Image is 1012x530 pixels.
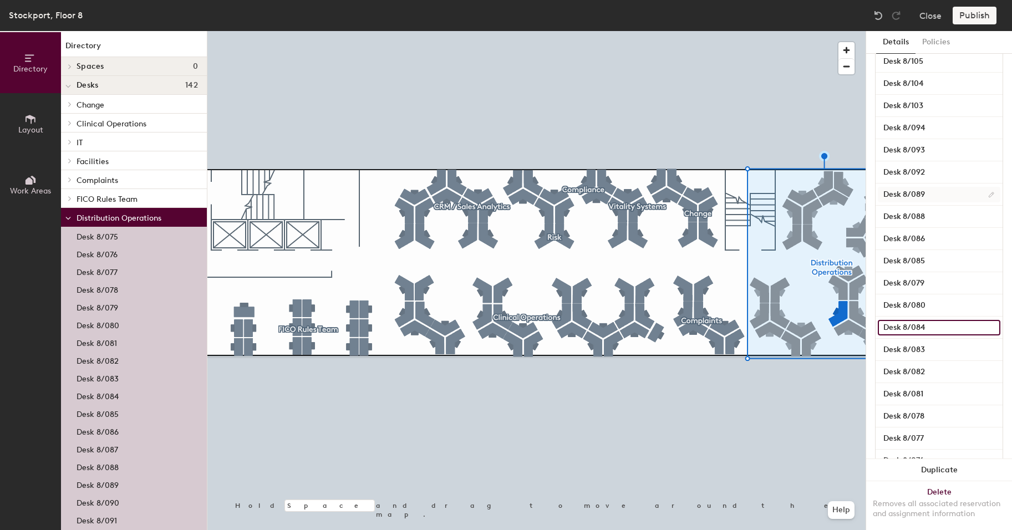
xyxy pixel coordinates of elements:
[878,276,1000,291] input: Unnamed desk
[77,138,83,147] span: IT
[878,209,1000,225] input: Unnamed desk
[77,62,104,71] span: Spaces
[13,64,48,74] span: Directory
[77,353,119,366] p: Desk 8/082
[891,10,902,21] img: Redo
[919,7,942,24] button: Close
[77,213,161,223] span: Distribution Operations
[878,409,1000,424] input: Unnamed desk
[77,513,117,526] p: Desk 8/091
[878,54,1000,69] input: Unnamed desk
[866,481,1012,530] button: DeleteRemoves all associated reservation and assignment information
[185,81,198,90] span: 142
[77,81,98,90] span: Desks
[77,335,117,348] p: Desk 8/081
[866,459,1012,481] button: Duplicate
[878,453,1000,468] input: Unnamed desk
[77,229,118,242] p: Desk 8/075
[878,364,1000,380] input: Unnamed desk
[878,298,1000,313] input: Unnamed desk
[878,165,1000,180] input: Unnamed desk
[9,8,83,22] div: Stockport, Floor 8
[878,187,1000,202] input: Unnamed desk
[10,186,51,196] span: Work Areas
[77,300,118,313] p: Desk 8/079
[61,40,207,57] h1: Directory
[77,460,119,472] p: Desk 8/088
[77,477,119,490] p: Desk 8/089
[878,120,1000,136] input: Unnamed desk
[77,100,104,110] span: Change
[77,406,119,419] p: Desk 8/085
[77,195,138,204] span: FICO Rules Team
[876,31,916,54] button: Details
[878,431,1000,446] input: Unnamed desk
[77,389,119,401] p: Desk 8/084
[193,62,198,71] span: 0
[878,253,1000,269] input: Unnamed desk
[77,282,118,295] p: Desk 8/078
[77,424,119,437] p: Desk 8/086
[873,10,884,21] img: Undo
[878,231,1000,247] input: Unnamed desk
[828,501,855,519] button: Help
[878,342,1000,358] input: Unnamed desk
[77,495,119,508] p: Desk 8/090
[77,119,146,129] span: Clinical Operations
[77,176,118,185] span: Complaints
[77,442,118,455] p: Desk 8/087
[916,31,957,54] button: Policies
[878,320,1000,335] input: Unnamed desk
[878,142,1000,158] input: Unnamed desk
[878,76,1000,91] input: Unnamed desk
[77,247,118,259] p: Desk 8/076
[18,125,43,135] span: Layout
[878,386,1000,402] input: Unnamed desk
[77,318,119,330] p: Desk 8/080
[873,499,1005,519] div: Removes all associated reservation and assignment information
[77,157,109,166] span: Facilities
[77,264,118,277] p: Desk 8/077
[878,98,1000,114] input: Unnamed desk
[77,371,119,384] p: Desk 8/083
